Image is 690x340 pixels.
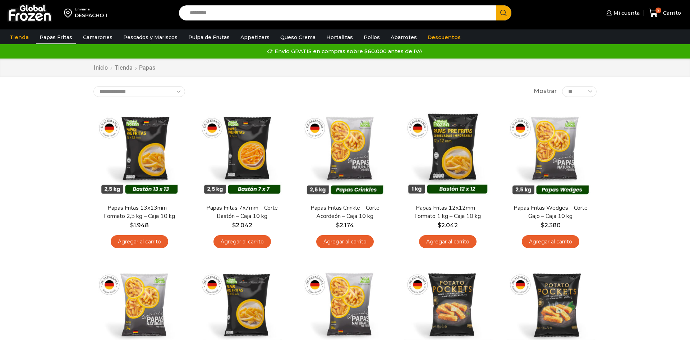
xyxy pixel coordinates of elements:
[424,31,464,44] a: Descuentos
[232,222,236,229] span: $
[323,31,356,44] a: Hortalizas
[6,31,32,44] a: Tienda
[534,87,557,96] span: Mostrar
[541,222,561,229] bdi: 2.380
[36,31,76,44] a: Papas Fritas
[604,6,640,20] a: Mi cuenta
[360,31,383,44] a: Pollos
[655,8,661,13] span: 2
[232,222,252,229] bdi: 2.042
[111,235,168,248] a: Agregar al carrito: “Papas Fritas 13x13mm - Formato 2,5 kg - Caja 10 kg”
[647,5,683,22] a: 2 Carrito
[139,64,155,71] h1: Papas
[93,86,185,97] select: Pedido de la tienda
[541,222,544,229] span: $
[304,204,386,220] a: Papas Fritas Crinkle – Corte Acordeón – Caja 10 kg
[185,31,233,44] a: Pulpa de Frutas
[277,31,319,44] a: Queso Crema
[387,31,420,44] a: Abarrotes
[522,235,579,248] a: Agregar al carrito: “Papas Fritas Wedges – Corte Gajo - Caja 10 kg”
[130,222,134,229] span: $
[79,31,116,44] a: Camarones
[496,5,511,20] button: Search button
[438,222,458,229] bdi: 2.042
[336,222,340,229] span: $
[93,64,155,72] nav: Breadcrumb
[213,235,271,248] a: Agregar al carrito: “Papas Fritas 7x7mm - Corte Bastón - Caja 10 kg”
[316,235,374,248] a: Agregar al carrito: “Papas Fritas Crinkle - Corte Acordeón - Caja 10 kg”
[75,12,107,19] div: DESPACHO 1
[130,222,149,229] bdi: 1.948
[419,235,477,248] a: Agregar al carrito: “Papas Fritas 12x12mm - Formato 1 kg - Caja 10 kg”
[114,64,133,72] a: Tienda
[661,9,681,17] span: Carrito
[64,7,75,19] img: address-field-icon.svg
[612,9,640,17] span: Mi cuenta
[98,204,181,220] a: Papas Fritas 13x13mm – Formato 2,5 kg – Caja 10 kg
[237,31,273,44] a: Appetizers
[93,64,108,72] a: Inicio
[120,31,181,44] a: Pescados y Mariscos
[406,204,489,220] a: Papas Fritas 12x12mm – Formato 1 kg – Caja 10 kg
[336,222,354,229] bdi: 2.174
[509,204,592,220] a: Papas Fritas Wedges – Corte Gajo – Caja 10 kg
[438,222,441,229] span: $
[201,204,284,220] a: Papas Fritas 7x7mm – Corte Bastón – Caja 10 kg
[75,7,107,12] div: Enviar a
